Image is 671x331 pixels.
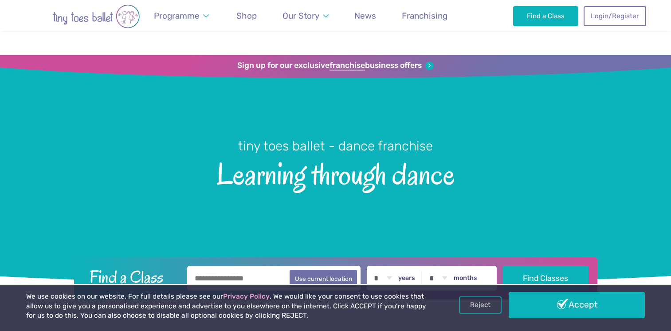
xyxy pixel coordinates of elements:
button: Use current location [290,270,357,287]
span: Learning through dance [16,155,655,191]
a: Sign up for our exclusivefranchisebusiness offers [237,61,434,71]
strong: franchise [330,61,365,71]
small: tiny toes ballet - dance franchise [238,138,433,154]
a: Shop [232,5,261,26]
a: Privacy Policy [223,292,270,300]
a: Programme [150,5,213,26]
span: Programme [154,11,200,21]
button: Find Classes [503,266,589,291]
span: Franchising [402,11,447,21]
label: months [454,274,477,282]
img: tiny toes ballet [25,4,167,28]
a: Our Story [278,5,333,26]
a: Franchising [398,5,452,26]
a: News [350,5,381,26]
a: Login/Register [584,6,646,26]
span: News [354,11,376,21]
a: Accept [509,292,644,318]
label: years [398,274,415,282]
h2: Find a Class [82,266,181,288]
span: Shop [236,11,257,21]
a: Find a Class [513,6,578,26]
a: Reject [459,296,502,313]
span: Our Story [283,11,319,21]
p: We use cookies on our website. For full details please see our . We would like your consent to us... [26,292,428,321]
